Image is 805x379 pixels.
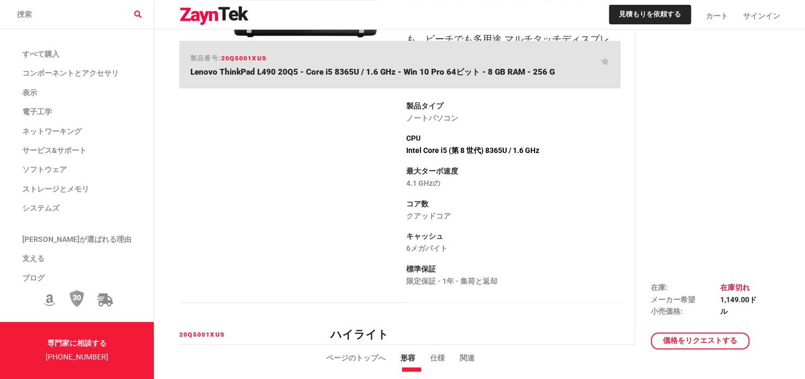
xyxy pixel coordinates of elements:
span: 電子工学 [22,107,52,116]
span: 在庫切れ [720,284,750,292]
p: 6メガバイト [406,242,620,256]
span: ネットワーキング [22,127,82,136]
p: キャッシュ [406,230,620,243]
span: カート [706,12,728,20]
td: 在庫 [651,282,720,294]
span: 表示 [22,88,37,97]
span: ストレージとメモリ [22,185,89,193]
h2: ハイライト [330,329,620,341]
span: システムズ [22,204,59,212]
span: サービス&サポート [22,146,86,155]
a: 価格をリクエストする [651,332,749,349]
span: すべて購入 [22,50,59,58]
img: 30日間の返品ポリシー [69,290,84,308]
strong: 専門家に相談する [47,339,107,347]
td: 1,149.00ドル [720,294,758,318]
span: [PERSON_NAME]が選ばれる理由 [22,235,132,243]
p: 標準保証 [406,263,620,276]
a: [PHONE_NUMBER] [46,353,108,361]
a: カート [698,3,736,29]
h6: 製品番号: [190,53,266,64]
p: 限定保証 - 1年 - 集荷と返却 [406,275,620,288]
li: ページのトップへ [326,353,400,364]
a: 見積もりを依頼する [609,5,691,25]
li: 関連 [459,353,489,364]
span: 支える [22,254,45,263]
a: サインイン [736,3,780,29]
p: クアッドコア [406,210,620,223]
p: 製品タイプ [406,100,620,113]
span: Lenovo ThinkPad L490 20Q5 - Core i5 8365U / 1.6 GHz - Win 10 Pro 64ビット - 8 GB RAM - 256 G [190,67,555,77]
span: ブログ [22,274,45,282]
p: 4.1 GHzの [406,177,620,191]
li: 仕様 [430,353,459,364]
p: ノートパソコン [406,112,620,125]
td: メーカー希望小売価格 [651,294,720,318]
img: ロゴ [179,6,249,25]
li: 形容 [400,353,430,364]
span: ソフトウェア [22,165,67,174]
span: コンポーネントとアクセサリ [22,69,119,77]
p: コア数 [406,197,620,211]
p: CPU [406,132,620,146]
h6: 20Q5001XUS [179,330,318,340]
p: Intel Core i5 (第 8 世代) 8365U / 1.6 GHz [406,144,620,158]
p: 最大ターボ速度 [406,165,620,178]
span: 20Q5001XUS [221,55,266,62]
